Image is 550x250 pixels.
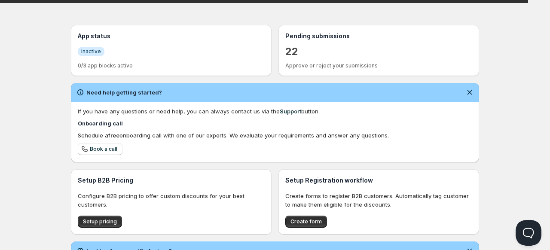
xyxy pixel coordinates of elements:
[81,48,101,55] span: Inactive
[78,131,472,140] div: Schedule a onboarding call with one of our experts. We evaluate your requirements and answer any ...
[285,192,472,209] p: Create forms to register B2B customers. Automatically tag customer to make them eligible for the ...
[108,132,119,139] b: free
[78,107,472,116] div: If you have any questions or need help, you can always contact us via the button.
[280,108,301,115] a: Support
[90,146,117,152] span: Book a call
[285,216,327,228] button: Create form
[78,192,265,209] p: Configure B2B pricing to offer custom discounts for your best customers.
[78,47,104,56] a: InfoInactive
[78,119,472,128] h4: Onboarding call
[78,176,265,185] h3: Setup B2B Pricing
[290,218,322,225] span: Create form
[464,86,476,98] button: Dismiss notification
[86,88,162,97] h2: Need help getting started?
[78,143,122,155] a: Book a call
[285,32,472,40] h3: Pending submissions
[516,220,541,246] iframe: Help Scout Beacon - Open
[285,176,472,185] h3: Setup Registration workflow
[78,62,265,69] p: 0/3 app blocks active
[285,62,472,69] p: Approve or reject your submissions
[78,216,122,228] button: Setup pricing
[78,32,265,40] h3: App status
[83,218,117,225] span: Setup pricing
[285,45,298,58] a: 22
